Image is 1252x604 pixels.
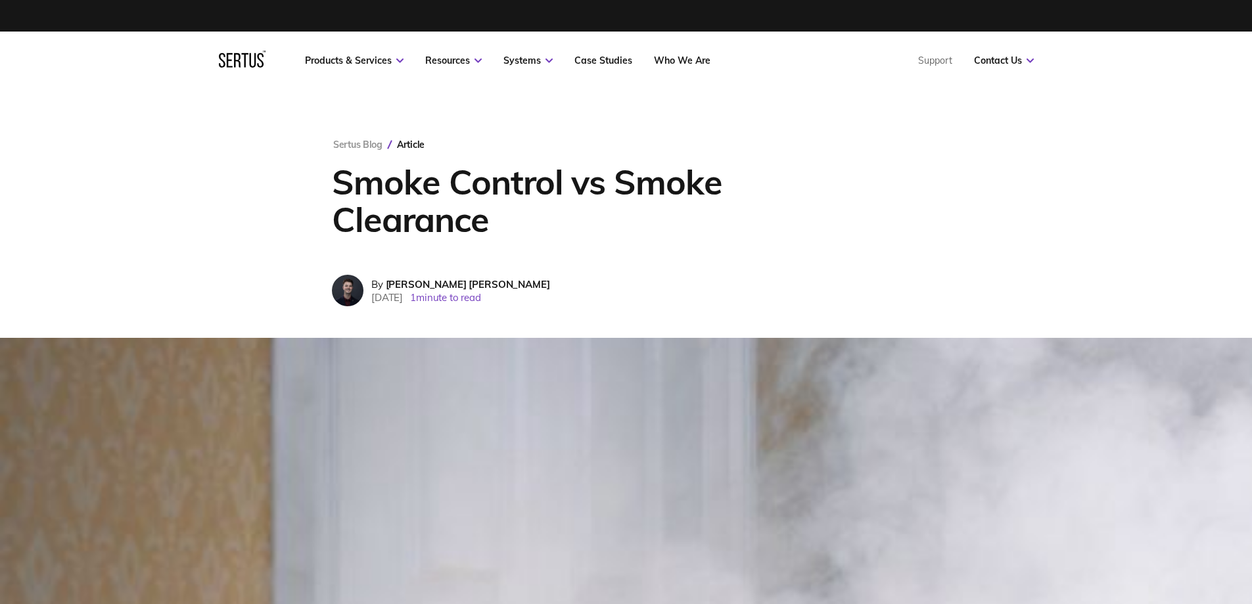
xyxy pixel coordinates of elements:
a: Contact Us [974,55,1034,66]
iframe: Chat Widget [1015,452,1252,604]
div: By [371,278,550,290]
h1: Smoke Control vs Smoke Clearance [332,163,835,238]
a: Sertus Blog [333,139,383,151]
a: Support [918,55,952,66]
span: [DATE] [371,291,403,304]
a: Products & Services [305,55,404,66]
a: Systems [503,55,553,66]
span: 1 minute to read [410,291,481,304]
a: Resources [425,55,482,66]
span: [PERSON_NAME] [PERSON_NAME] [386,278,550,290]
a: Case Studies [574,55,632,66]
a: Who We Are [654,55,710,66]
